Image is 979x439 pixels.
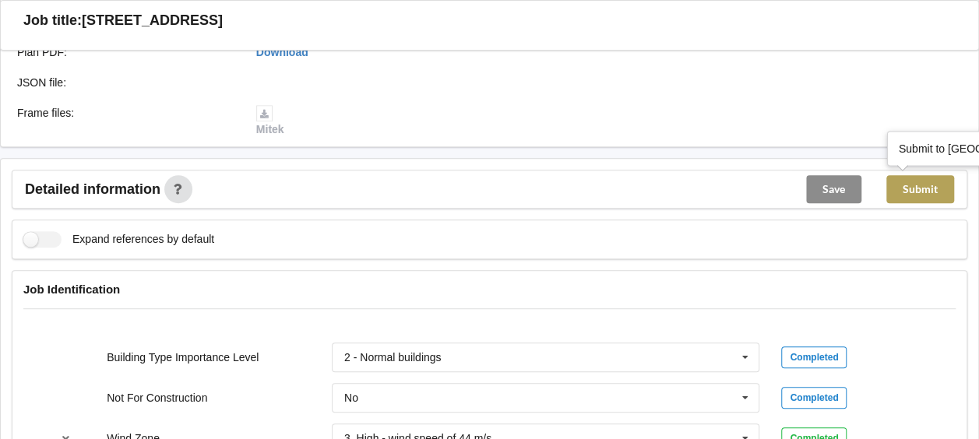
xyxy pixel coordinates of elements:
h3: [STREET_ADDRESS] [82,12,223,30]
a: Mitek [256,107,284,136]
h4: Job Identification [23,282,956,297]
div: Completed [781,346,847,368]
div: JSON file : [6,75,245,90]
div: Plan PDF : [6,44,245,60]
button: Submit [886,175,954,203]
label: Building Type Importance Level [107,351,259,363]
h3: Job title: [23,12,82,30]
div: Frame files : [6,105,245,138]
div: No [344,392,358,403]
div: 2 - Normal buildings [344,352,442,363]
a: Download [256,46,308,58]
label: Expand references by default [23,231,214,248]
span: Detailed information [25,182,160,196]
label: Not For Construction [107,392,207,404]
div: Completed [781,387,847,409]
